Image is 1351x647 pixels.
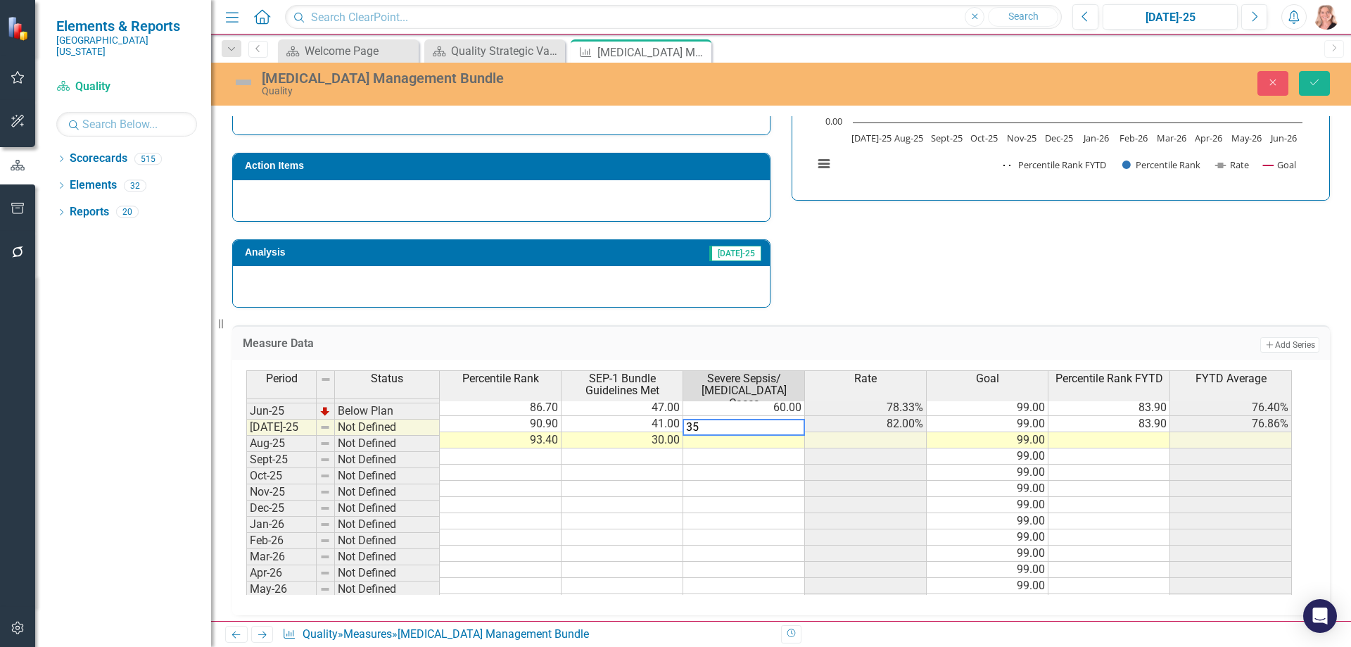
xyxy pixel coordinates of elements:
[335,549,440,565] td: Not Defined
[246,468,317,484] td: Oct-25
[1048,400,1170,416] td: 83.90
[1003,158,1107,171] button: Show Percentile Rank FYTD
[335,484,440,501] td: Not Defined
[319,470,331,482] img: 8DAGhfEEPCf229AAAAAElFTkSuQmCC
[440,400,562,416] td: 86.70
[246,403,317,420] td: Jun-25
[1269,132,1297,144] text: Jun-26
[335,420,440,436] td: Not Defined
[335,452,440,468] td: Not Defined
[1157,132,1186,144] text: Mar-26
[927,481,1048,497] td: 99.00
[927,448,1048,465] td: 99.00
[562,400,683,416] td: 47.00
[246,582,317,598] td: May-26
[1045,132,1073,144] text: Dec-25
[1314,4,1339,30] button: Tiffany LaCoste
[305,42,415,60] div: Welcome Page
[6,15,32,42] img: ClearPoint Strategy
[927,546,1048,562] td: 99.00
[246,565,317,582] td: Apr-26
[371,372,403,385] span: Status
[927,562,1048,578] td: 99.00
[931,132,963,144] text: Sept-25
[319,486,331,498] img: 8DAGhfEEPCf229AAAAAElFTkSuQmCC
[440,416,562,432] td: 90.90
[335,517,440,533] td: Not Defined
[683,416,805,432] td: 50.00
[451,42,562,60] div: Quality Strategic Value Dashboard
[246,452,317,468] td: Sept-25
[335,533,440,549] td: Not Defined
[805,400,927,416] td: 78.33%
[319,551,331,563] img: 8DAGhfEEPCf229AAAAAElFTkSuQmCC
[246,484,317,501] td: Nov-25
[927,578,1048,594] td: 99.00
[282,627,770,643] div: » »
[243,337,829,350] h3: Measure Data
[562,432,683,448] td: 30.00
[970,132,998,144] text: Oct-25
[245,161,763,171] h3: Action Items
[1048,416,1170,432] td: 83.90
[246,549,317,565] td: Mar-26
[1216,158,1249,171] button: Show Rate
[246,501,317,517] td: Dec-25
[894,132,923,144] text: Aug-25
[56,112,197,137] input: Search Below...
[343,627,392,641] a: Measures
[319,584,331,595] img: 8DAGhfEEPCf229AAAAAElFTkSuQmCC
[1008,11,1039,22] span: Search
[597,44,708,61] div: [MEDICAL_DATA] Management Bundle
[805,416,927,432] td: 82.00%
[245,247,468,258] h3: Analysis
[56,79,197,95] a: Quality
[825,115,842,127] text: 0.00
[562,416,683,432] td: 41.00
[927,513,1048,529] td: 99.00
[319,503,331,514] img: 8DAGhfEEPCf229AAAAAElFTkSuQmCC
[246,420,317,436] td: [DATE]-25
[1231,132,1262,144] text: May-26
[686,372,801,410] span: Severe Sepsis/ [MEDICAL_DATA] Cases
[116,206,139,218] div: 20
[854,372,877,385] span: Rate
[232,71,255,94] img: Not Defined
[319,535,331,546] img: 8DAGhfEEPCf229AAAAAElFTkSuQmCC
[319,519,331,530] img: 8DAGhfEEPCf229AAAAAElFTkSuQmCC
[927,465,1048,481] td: 99.00
[319,406,331,417] img: TnMDeAgwAPMxUmUi88jYAAAAAElFTkSuQmCC
[927,416,1048,432] td: 99.00
[246,436,317,452] td: Aug-25
[335,582,440,598] td: Not Defined
[246,533,317,549] td: Feb-26
[303,627,338,641] a: Quality
[683,400,805,416] td: 60.00
[281,42,415,60] a: Welcome Page
[1195,132,1222,144] text: Apr-26
[134,153,162,165] div: 515
[976,372,999,385] span: Goal
[262,86,848,96] div: Quality
[927,432,1048,448] td: 99.00
[927,529,1048,546] td: 99.00
[1082,132,1109,144] text: Jan-26
[814,154,834,174] button: View chart menu, Severe Sepsis and Septic Shock Management Bundle
[927,497,1048,513] td: 99.00
[246,517,317,533] td: Jan-26
[1170,416,1292,432] td: 76.86%
[1122,158,1201,171] button: Show Percentile Rank
[462,372,539,385] span: Percentile Rank
[335,436,440,452] td: Not Defined
[266,372,298,385] span: Period
[335,501,440,517] td: Not Defined
[1120,132,1148,144] text: Feb-26
[320,374,331,385] img: 8DAGhfEEPCf229AAAAAElFTkSuQmCC
[1260,337,1319,353] button: Add Series
[398,627,589,641] div: [MEDICAL_DATA] Management Bundle
[56,18,197,34] span: Elements & Reports
[1007,132,1036,144] text: Nov-25
[1170,400,1292,416] td: 76.40%
[1263,158,1296,171] button: Show Goal
[285,5,1062,30] input: Search ClearPoint...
